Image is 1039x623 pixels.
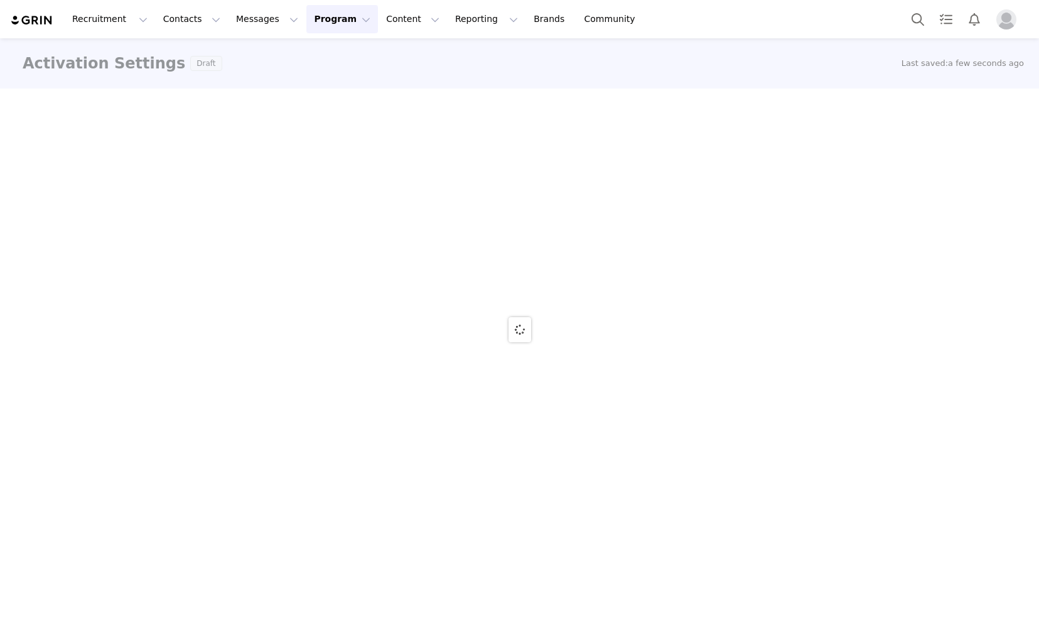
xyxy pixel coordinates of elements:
[65,5,155,33] button: Recruitment
[229,5,306,33] button: Messages
[989,9,1029,30] button: Profile
[961,5,988,33] button: Notifications
[577,5,649,33] a: Community
[10,14,54,26] img: grin logo
[156,5,228,33] button: Contacts
[448,5,525,33] button: Reporting
[904,5,932,33] button: Search
[306,5,378,33] button: Program
[379,5,447,33] button: Content
[932,5,960,33] a: Tasks
[526,5,576,33] a: Brands
[996,9,1016,30] img: placeholder-profile.jpg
